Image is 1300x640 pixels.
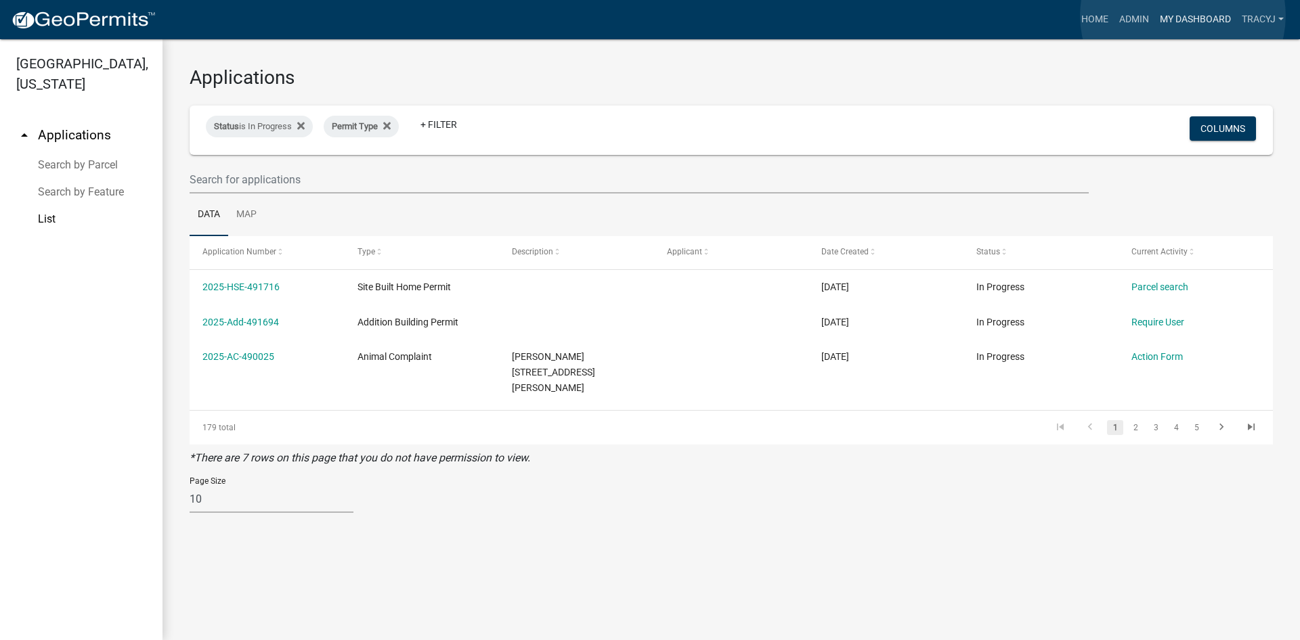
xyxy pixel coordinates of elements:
[1154,7,1236,32] a: My Dashboard
[357,351,432,362] span: Animal Complaint
[345,236,500,269] datatable-header-cell: Type
[1148,420,1164,435] a: 3
[808,236,963,269] datatable-header-cell: Date Created
[1131,281,1188,292] a: Parcel search
[512,351,595,393] span: Sarah Harrelson&1004 LOWER HARTLEY BRIDGE RD
[963,236,1119,269] datatable-header-cell: Status
[228,193,265,237] a: Map
[1236,7,1289,32] a: TracyJ
[667,247,702,256] span: Applicant
[1190,116,1256,141] button: Columns
[190,451,530,464] i: *There are 7 rows on this page that you do not have permission to view.
[976,247,1000,256] span: Status
[976,281,1024,292] span: In Progress
[976,317,1024,327] span: In Progress
[1131,351,1183,362] a: Action Form
[1105,416,1125,439] li: page 1
[1077,420,1103,435] a: go to previous page
[206,116,313,137] div: is In Progress
[1118,236,1273,269] datatable-header-cell: Current Activity
[190,193,228,237] a: Data
[357,317,458,327] span: Addition Building Permit
[1146,416,1166,439] li: page 3
[190,66,1273,89] h3: Applications
[821,281,849,292] span: 10/13/2025
[190,166,1089,193] input: Search for applications
[499,236,654,269] datatable-header-cell: Description
[1047,420,1073,435] a: go to first page
[1131,317,1184,327] a: Require User
[410,112,468,137] a: + Filter
[1125,416,1146,439] li: page 2
[16,127,32,143] i: arrow_drop_up
[976,351,1024,362] span: In Progress
[1188,420,1205,435] a: 5
[1168,420,1184,435] a: 4
[202,317,279,327] a: 2025-Add-491694
[1166,416,1186,439] li: page 4
[1076,7,1114,32] a: Home
[357,281,451,292] span: Site Built Home Permit
[1238,420,1264,435] a: go to last page
[1107,420,1123,435] a: 1
[1186,416,1207,439] li: page 5
[202,351,274,362] a: 2025-AC-490025
[190,411,404,444] div: 179 total
[1114,7,1154,32] a: Admin
[512,247,553,256] span: Description
[357,247,375,256] span: Type
[202,247,276,256] span: Application Number
[202,281,280,292] a: 2025-HSE-491716
[214,121,239,131] span: Status
[1131,247,1188,256] span: Current Activity
[332,121,378,131] span: Permit Type
[1209,420,1234,435] a: go to next page
[821,317,849,327] span: 10/13/2025
[654,236,809,269] datatable-header-cell: Applicant
[821,351,849,362] span: 10/08/2025
[1127,420,1144,435] a: 2
[190,236,345,269] datatable-header-cell: Application Number
[821,247,869,256] span: Date Created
